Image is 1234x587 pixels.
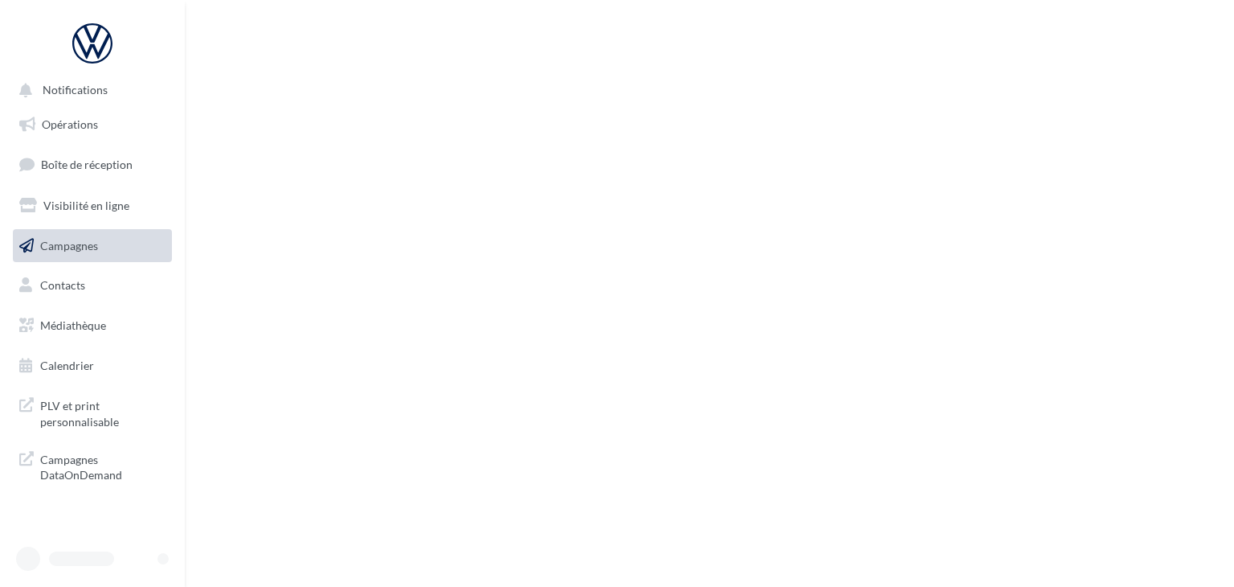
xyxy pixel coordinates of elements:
[42,117,98,131] span: Opérations
[10,388,175,436] a: PLV et print personnalisable
[40,318,106,332] span: Médiathèque
[10,442,175,490] a: Campagnes DataOnDemand
[10,269,175,302] a: Contacts
[10,147,175,182] a: Boîte de réception
[43,84,108,97] span: Notifications
[10,108,175,142] a: Opérations
[40,359,94,372] span: Calendrier
[40,278,85,292] span: Contacts
[40,395,165,429] span: PLV et print personnalisable
[10,229,175,263] a: Campagnes
[40,449,165,483] span: Campagnes DataOnDemand
[43,199,129,212] span: Visibilité en ligne
[40,238,98,252] span: Campagnes
[10,189,175,223] a: Visibilité en ligne
[10,309,175,343] a: Médiathèque
[41,158,133,171] span: Boîte de réception
[10,349,175,383] a: Calendrier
